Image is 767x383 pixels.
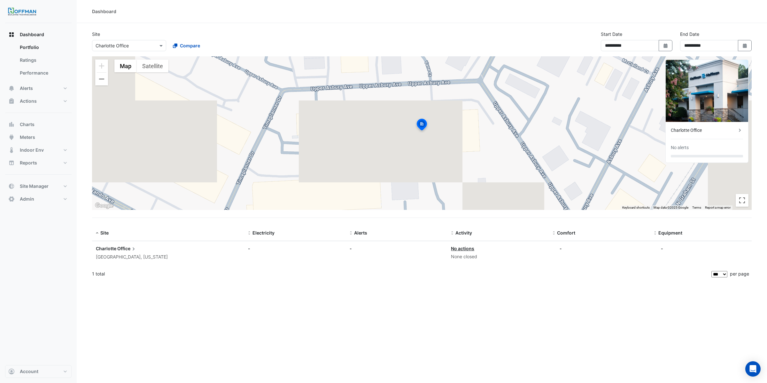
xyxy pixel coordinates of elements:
[658,230,682,235] span: Equipment
[95,60,108,72] button: Zoom in
[742,43,748,48] fa-icon: Select Date
[5,156,72,169] button: Reports
[8,85,15,92] app-icon: Alerts
[20,368,38,375] span: Account
[20,160,37,166] span: Reports
[601,31,622,37] label: Start Date
[96,246,116,251] span: Charlotte
[736,194,748,207] button: Toggle fullscreen view
[451,246,474,251] a: No actions
[5,28,72,41] button: Dashboard
[95,73,108,85] button: Zoom out
[680,31,699,37] label: End Date
[5,41,72,82] div: Dashboard
[350,245,444,252] div: -
[20,147,44,153] span: Indoor Env
[92,8,116,15] div: Dashboard
[20,183,49,189] span: Site Manager
[94,202,115,210] img: Google
[92,31,100,37] label: Site
[705,206,731,209] a: Report a map error
[169,40,204,51] button: Compare
[248,245,342,252] div: -
[622,205,650,210] button: Keyboard shortcuts
[560,245,562,252] div: -
[8,134,15,140] app-icon: Meters
[455,230,472,235] span: Activity
[5,180,72,193] button: Site Manager
[117,245,137,252] span: Office
[557,230,575,235] span: Comfort
[671,127,737,134] div: Charlotte Office
[252,230,275,235] span: Electricity
[451,253,545,260] div: None closed
[96,253,240,261] div: [GEOGRAPHIC_DATA], [US_STATE]
[8,183,15,189] app-icon: Site Manager
[15,41,72,54] a: Portfolio
[114,60,137,72] button: Show street map
[94,202,115,210] a: Open this area in Google Maps (opens a new window)
[20,85,33,92] span: Alerts
[20,98,37,104] span: Actions
[654,206,688,209] span: Map data ©2025 Google
[661,245,663,252] div: -
[5,365,72,378] button: Account
[666,60,748,122] img: Charlotte Office
[20,134,35,140] span: Meters
[5,144,72,156] button: Indoor Env
[20,31,44,38] span: Dashboard
[92,266,710,282] div: 1 total
[663,43,669,48] fa-icon: Select Date
[8,121,15,128] app-icon: Charts
[137,60,168,72] button: Show satellite imagery
[8,196,15,202] app-icon: Admin
[8,98,15,104] app-icon: Actions
[15,54,72,67] a: Ratings
[5,193,72,205] button: Admin
[20,121,35,128] span: Charts
[180,42,200,49] span: Compare
[20,196,34,202] span: Admin
[5,95,72,108] button: Actions
[415,118,429,133] img: site-pin-selected.svg
[730,271,749,276] span: per page
[5,131,72,144] button: Meters
[745,361,761,377] div: Open Intercom Messenger
[692,206,701,209] a: Terms (opens in new tab)
[100,230,109,235] span: Site
[15,67,72,79] a: Performance
[354,230,367,235] span: Alerts
[8,5,36,18] img: Company Logo
[5,82,72,95] button: Alerts
[8,147,15,153] app-icon: Indoor Env
[8,160,15,166] app-icon: Reports
[5,118,72,131] button: Charts
[8,31,15,38] app-icon: Dashboard
[671,144,689,151] div: No alerts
